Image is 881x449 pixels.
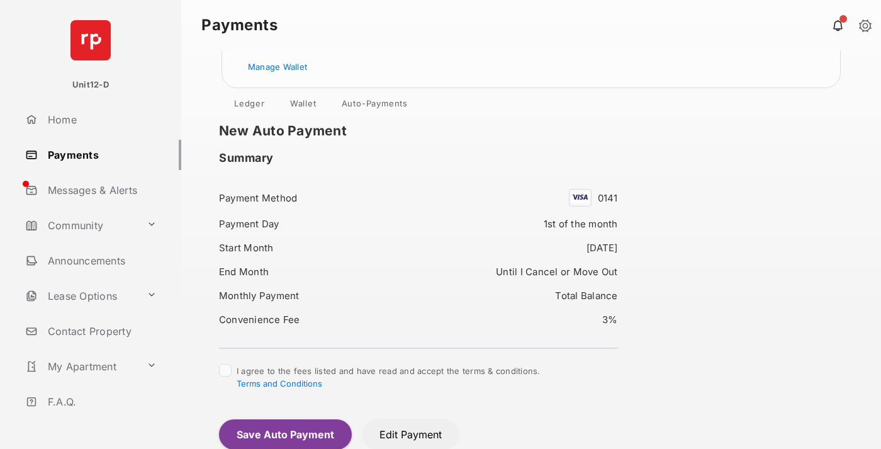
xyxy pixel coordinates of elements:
[219,263,410,280] div: End Month
[586,242,618,254] span: [DATE]
[20,105,181,135] a: Home
[219,287,410,304] div: Monthly Payment
[598,192,618,204] span: 0141
[20,140,181,170] a: Payments
[237,378,322,389] button: I agree to the fees listed and have read and accept the terms & conditions.
[219,215,410,232] div: Payment Day
[219,123,637,139] h1: New Auto Payment
[332,98,418,113] a: Auto-Payments
[20,210,142,241] a: Community
[20,246,181,276] a: Announcements
[20,316,181,346] a: Contact Property
[224,98,275,113] a: Ledger
[248,62,307,72] a: Manage Wallet
[20,175,181,205] a: Messages & Alerts
[280,98,327,113] a: Wallet
[496,266,617,278] span: Until I Cancel or Move Out
[20,387,181,417] a: F.A.Q.
[219,311,410,328] div: Convenience Fee
[544,218,618,230] span: 1st of the month
[426,311,617,328] div: 3%
[555,290,617,302] span: Total Balance
[219,151,274,165] h2: Summary
[219,190,410,207] div: Payment Method
[237,366,541,389] span: I agree to the fees listed and have read and accept the terms & conditions.
[20,351,142,382] a: My Apartment
[201,18,278,33] strong: Payments
[219,239,410,256] div: Start Month
[72,79,109,91] p: Unit12-D
[70,20,111,60] img: svg+xml;base64,PHN2ZyB4bWxucz0iaHR0cDovL3d3dy53My5vcmcvMjAwMC9zdmciIHdpZHRoPSI2NCIgaGVpZ2h0PSI2NC...
[20,281,142,311] a: Lease Options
